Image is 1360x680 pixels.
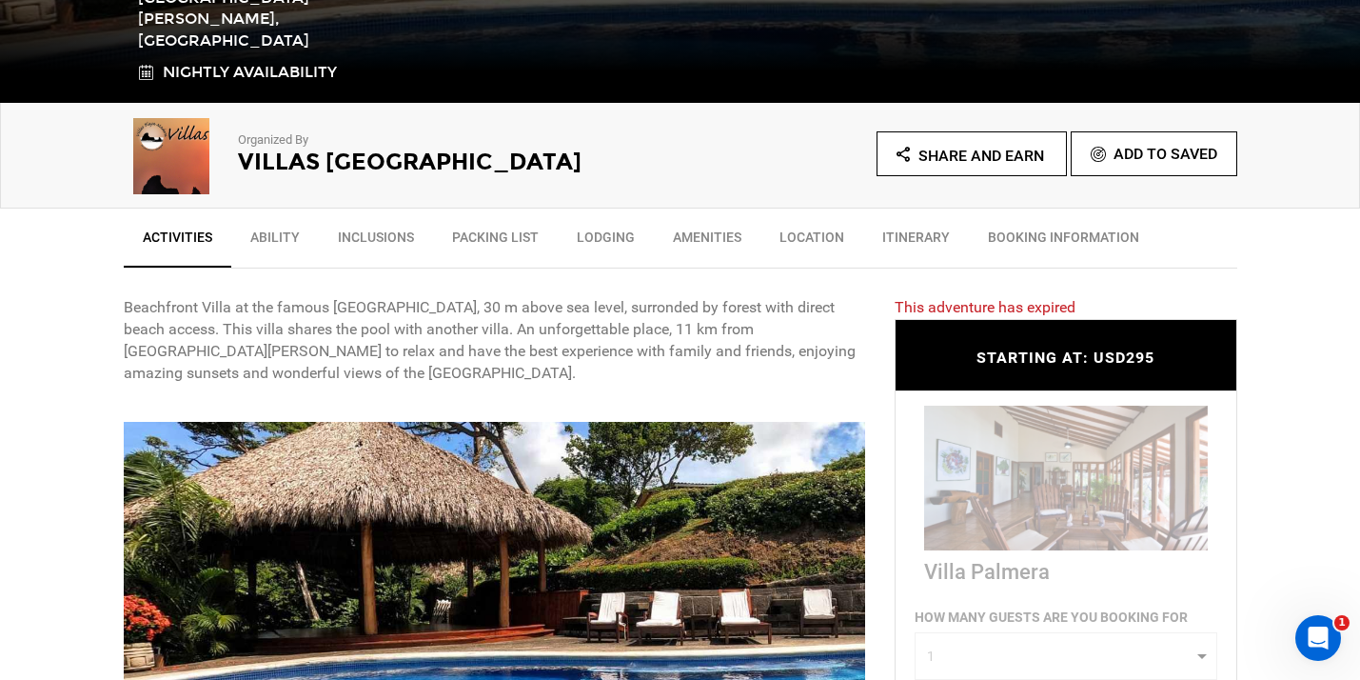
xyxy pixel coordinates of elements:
[163,63,337,81] span: Nightly Availability
[433,218,558,266] a: Packing List
[1295,615,1341,661] iframe: Intercom live chat
[124,218,231,268] a: Activities
[124,118,219,194] img: ec297948dd51bf173d8ed9a5bc707cf6.png
[895,298,1075,316] span: This adventure has expired
[969,218,1158,266] a: BOOKING INFORMATION
[238,150,628,174] h2: Villas [GEOGRAPHIC_DATA]
[760,218,863,266] a: Location
[976,349,1154,367] span: STARTING AT: USD295
[1334,615,1350,630] span: 1
[231,218,319,266] a: Ability
[124,297,866,384] p: Beachfront Villa at the famous [GEOGRAPHIC_DATA], 30 m above sea level, surronded by forest with ...
[1114,145,1217,163] span: Add To Saved
[558,218,654,266] a: Lodging
[918,147,1044,165] span: Share and Earn
[654,218,760,266] a: Amenities
[319,218,433,266] a: Inclusions
[238,131,628,150] p: Organized By
[863,218,969,266] a: Itinerary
